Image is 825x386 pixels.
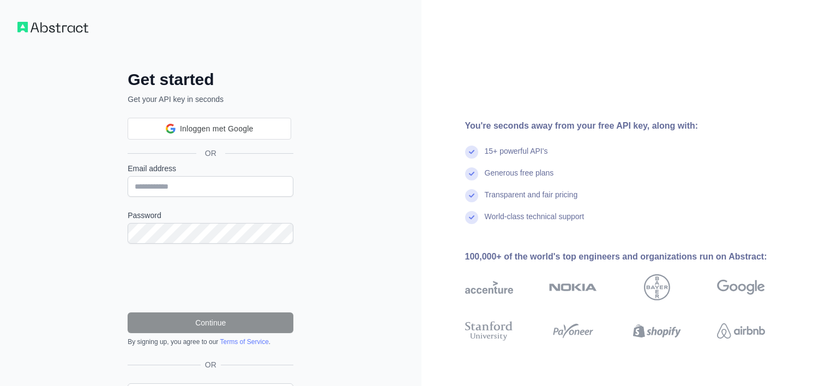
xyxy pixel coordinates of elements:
span: OR [196,148,225,159]
span: Inloggen met Google [180,123,254,135]
h2: Get started [128,70,293,89]
span: OR [201,359,221,370]
iframe: reCAPTCHA [128,257,293,299]
button: Continue [128,312,293,333]
div: World-class technical support [485,211,585,233]
div: By signing up, you agree to our . [128,337,293,346]
p: Get your API key in seconds [128,94,293,105]
img: check mark [465,146,478,159]
img: bayer [644,274,670,300]
label: Email address [128,163,293,174]
img: airbnb [717,319,765,343]
img: payoneer [549,319,597,343]
img: check mark [465,189,478,202]
div: 15+ powerful API's [485,146,548,167]
img: accenture [465,274,513,300]
img: google [717,274,765,300]
div: Transparent and fair pricing [485,189,578,211]
div: Generous free plans [485,167,554,189]
img: check mark [465,167,478,180]
img: nokia [549,274,597,300]
div: 100,000+ of the world's top engineers and organizations run on Abstract: [465,250,800,263]
img: check mark [465,211,478,224]
img: stanford university [465,319,513,343]
img: Workflow [17,22,88,33]
img: shopify [633,319,681,343]
div: You're seconds away from your free API key, along with: [465,119,800,132]
label: Password [128,210,293,221]
div: Inloggen met Google [128,118,291,140]
a: Terms of Service [220,338,268,346]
